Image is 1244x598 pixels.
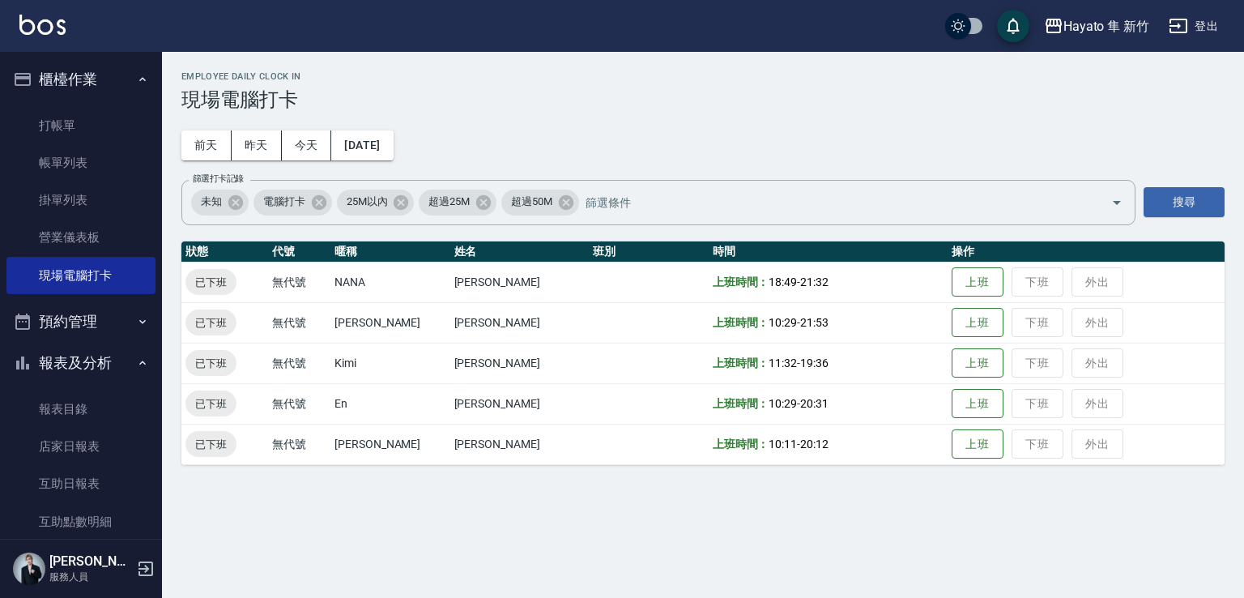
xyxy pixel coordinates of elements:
[419,194,479,210] span: 超過25M
[49,553,132,570] h5: [PERSON_NAME]
[800,357,829,369] span: 19:36
[282,130,332,160] button: 今天
[769,276,797,288] span: 18:49
[450,424,590,464] td: [PERSON_NAME]
[185,395,236,412] span: 已下班
[191,190,249,216] div: 未知
[709,262,948,302] td: -
[268,424,330,464] td: 無代號
[330,343,450,383] td: Kimi
[713,397,769,410] b: 上班時間：
[337,190,415,216] div: 25M以內
[185,436,236,453] span: 已下班
[450,302,590,343] td: [PERSON_NAME]
[709,241,948,263] th: 時間
[268,241,330,263] th: 代號
[6,182,155,219] a: 掛單列表
[330,262,450,302] td: NANA
[253,190,332,216] div: 電腦打卡
[6,257,155,294] a: 現場電腦打卡
[337,194,398,210] span: 25M以內
[191,194,232,210] span: 未知
[232,130,282,160] button: 昨天
[268,302,330,343] td: 無代號
[709,302,948,343] td: -
[800,316,829,329] span: 21:53
[268,262,330,302] td: 無代號
[193,173,244,185] label: 篩選打卡記錄
[49,570,132,584] p: 服務人員
[6,391,155,428] a: 報表目錄
[800,276,829,288] span: 21:32
[769,316,797,329] span: 10:29
[330,241,450,263] th: 暱稱
[330,302,450,343] td: [PERSON_NAME]
[268,343,330,383] td: 無代號
[185,274,236,291] span: 已下班
[6,342,155,384] button: 報表及分析
[800,397,829,410] span: 20:31
[1104,190,1130,216] button: Open
[6,301,155,343] button: 預約管理
[6,107,155,144] a: 打帳單
[181,241,268,263] th: 狀態
[997,10,1029,42] button: save
[419,190,496,216] div: 超過25M
[582,188,1083,216] input: 篩選條件
[1162,11,1225,41] button: 登出
[181,71,1225,82] h2: Employee Daily Clock In
[1037,10,1156,43] button: Hayato 隼 新竹
[952,389,1003,419] button: 上班
[19,15,66,35] img: Logo
[948,241,1225,263] th: 操作
[253,194,315,210] span: 電腦打卡
[330,383,450,424] td: En
[6,465,155,502] a: 互助日報表
[1144,187,1225,217] button: 搜尋
[501,194,562,210] span: 超過50M
[800,438,829,451] span: 20:12
[6,58,155,100] button: 櫃檯作業
[952,348,1003,378] button: 上班
[952,267,1003,297] button: 上班
[450,343,590,383] td: [PERSON_NAME]
[185,355,236,372] span: 已下班
[331,130,393,160] button: [DATE]
[769,357,797,369] span: 11:32
[952,308,1003,338] button: 上班
[181,88,1225,111] h3: 現場電腦打卡
[330,424,450,464] td: [PERSON_NAME]
[589,241,709,263] th: 班別
[952,429,1003,459] button: 上班
[713,357,769,369] b: 上班時間：
[709,383,948,424] td: -
[769,438,797,451] span: 10:11
[769,397,797,410] span: 10:29
[6,144,155,182] a: 帳單列表
[709,424,948,464] td: -
[6,503,155,540] a: 互助點數明細
[1063,16,1149,36] div: Hayato 隼 新竹
[709,343,948,383] td: -
[501,190,579,216] div: 超過50M
[450,383,590,424] td: [PERSON_NAME]
[6,428,155,465] a: 店家日報表
[450,262,590,302] td: [PERSON_NAME]
[713,438,769,451] b: 上班時間：
[6,219,155,256] a: 營業儀表板
[185,314,236,331] span: 已下班
[268,383,330,424] td: 無代號
[13,553,45,585] img: Person
[181,130,232,160] button: 前天
[713,316,769,329] b: 上班時間：
[713,276,769,288] b: 上班時間：
[450,241,590,263] th: 姓名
